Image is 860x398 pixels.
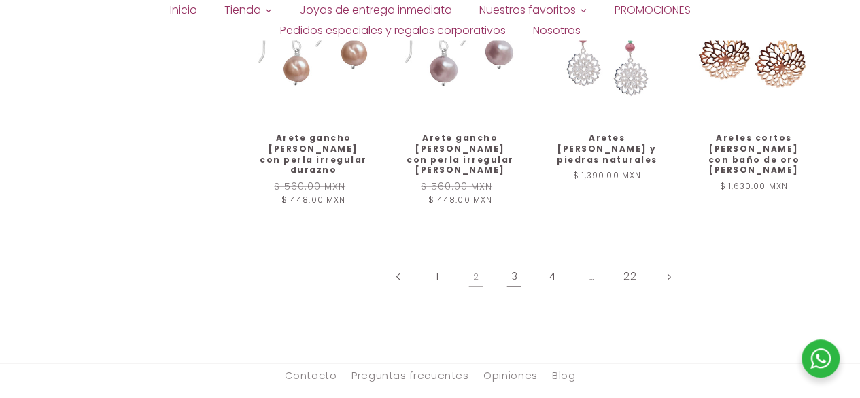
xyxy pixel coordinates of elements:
a: Aretes [PERSON_NAME] y piedras naturales [551,133,664,165]
a: Nosotros [519,20,594,41]
a: Página 22 [614,261,645,293]
a: Página 1 [422,261,453,293]
a: Aretes cortos [PERSON_NAME] con baño de oro [PERSON_NAME] [698,133,810,175]
span: Joyas de entrega inmediata [300,3,452,18]
a: Arete gancho [PERSON_NAME] con perla irregular [PERSON_NAME] [404,133,517,175]
span: … [576,261,607,293]
span: Nosotros [533,23,581,38]
a: Arete gancho [PERSON_NAME] con perla irregular durazno [257,133,370,175]
a: Pedidos especiales y regalos corporativos [266,20,519,41]
nav: Paginación [243,261,825,293]
span: PROMOCIONES [615,3,691,18]
a: Blog [552,364,576,388]
span: Tienda [224,3,261,18]
span: Pedidos especiales y regalos corporativos [280,23,506,38]
span: Nuestros favoritos [479,3,576,18]
a: Página 2 [460,261,492,293]
a: Preguntas frecuentes [351,364,469,388]
span: Inicio [170,3,197,18]
a: Pagina anterior [383,261,414,293]
a: Página siguiente [653,261,684,293]
a: Contacto [284,367,337,388]
a: Página 4 [537,261,568,293]
a: Opiniones [483,364,538,388]
a: Página 3 [498,261,530,293]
